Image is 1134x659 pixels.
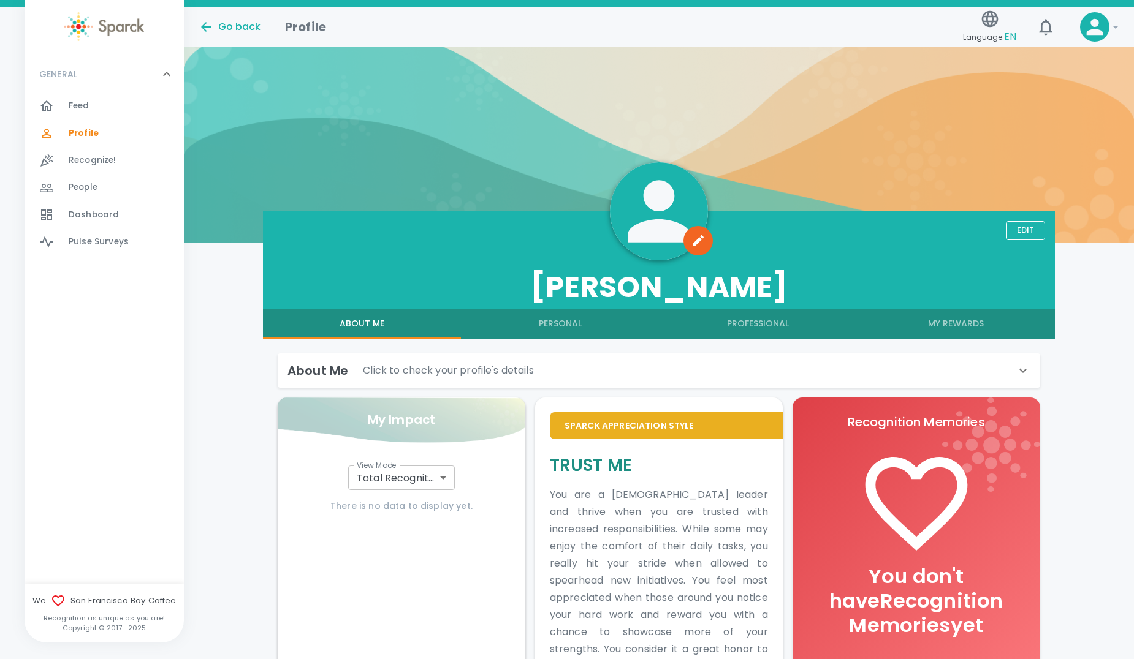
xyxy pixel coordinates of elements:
[25,12,184,41] a: Sparck logo
[357,460,397,470] label: View Mode
[1004,29,1016,43] span: EN
[1006,221,1045,240] button: Edit
[263,309,461,339] button: About Me
[25,147,184,174] a: Recognize!
[39,68,77,80] p: GENERAL
[278,353,1040,388] div: About MeClick to check your profile's details
[25,613,184,623] p: Recognition as unique as you are!
[287,361,348,380] h6: About Me
[958,6,1021,49] button: Language:EN
[550,454,768,476] h5: Trust Me
[829,562,1003,639] span: You don't have Recognition Memories yet
[292,500,511,513] h6: There is no data to display yet.
[963,29,1016,45] span: Language:
[69,127,99,140] span: Profile
[25,593,184,608] span: We San Francisco Bay Coffee
[363,363,534,378] p: Click to check your profile's details
[25,201,184,228] a: Dashboard
[69,236,129,248] span: Pulse Surveys
[461,309,659,339] button: Personal
[263,309,1055,339] div: full width tabs
[25,92,184,260] div: GENERAL
[69,100,89,112] span: Feed
[659,309,857,339] button: Professional
[857,309,1055,339] button: My Rewards
[25,92,184,119] a: Feed
[285,17,326,37] h1: Profile
[25,120,184,147] a: Profile
[25,228,184,255] a: Pulse Surveys
[69,154,116,167] span: Recognize!
[368,410,435,429] p: My Impact
[69,209,119,221] span: Dashboard
[565,420,768,432] p: Sparck Appreciation Style
[263,270,1055,304] h3: [PERSON_NAME]
[942,397,1040,492] img: logo
[64,12,144,41] img: Sparck logo
[25,174,184,201] a: People
[199,20,261,34] button: Go back
[25,623,184,633] p: Copyright © 2017 - 2025
[25,56,184,92] div: GENERAL
[69,181,97,194] span: People
[348,465,455,490] div: Total Recognitions
[807,412,1026,432] p: Recognition Memories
